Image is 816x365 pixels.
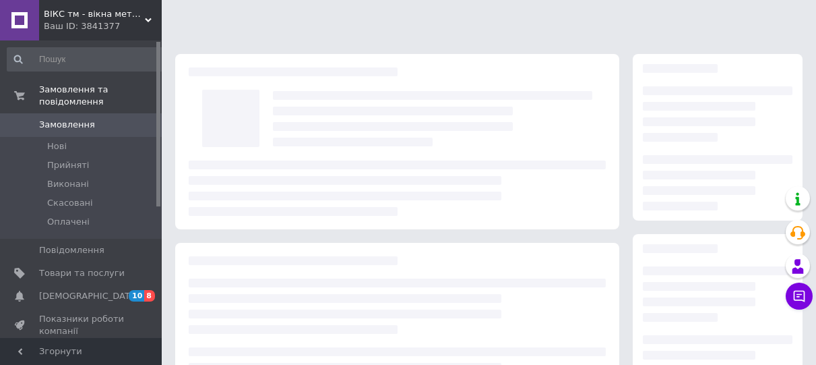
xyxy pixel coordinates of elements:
span: Прийняті [47,159,89,171]
input: Пошук [7,47,166,72]
span: 8 [144,290,155,302]
span: Скасовані [47,197,93,209]
span: Показники роботи компанії [39,313,125,337]
span: Виконані [47,178,89,190]
span: Оплачені [47,216,90,228]
span: Повідомлення [39,244,104,256]
span: Нові [47,140,67,152]
span: ВІКС тм - вікна металопластикові [44,8,145,20]
span: Товари та послуги [39,267,125,279]
span: [DEMOGRAPHIC_DATA] [39,290,139,302]
span: Замовлення [39,119,95,131]
span: 10 [129,290,144,302]
button: Чат з покупцем [786,283,813,310]
span: Замовлення та повідомлення [39,84,162,108]
div: Ваш ID: 3841377 [44,20,162,32]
